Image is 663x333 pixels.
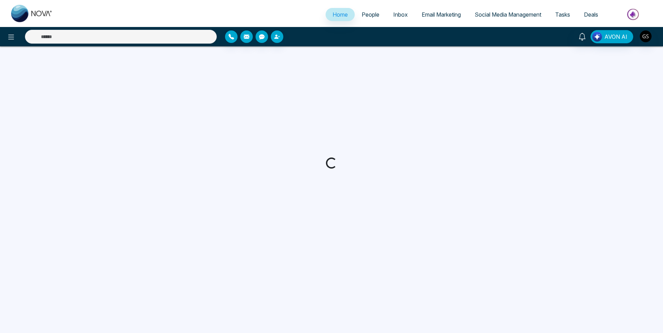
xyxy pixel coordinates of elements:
img: Lead Flow [592,32,602,42]
span: Social Media Management [475,11,541,18]
span: Email Marketing [422,11,461,18]
a: People [355,8,386,21]
span: Tasks [555,11,570,18]
span: People [362,11,379,18]
a: Deals [577,8,605,21]
span: Deals [584,11,598,18]
a: Tasks [548,8,577,21]
img: User Avatar [640,30,652,42]
a: Home [326,8,355,21]
img: Nova CRM Logo [11,5,53,22]
span: Home [333,11,348,18]
a: Inbox [386,8,415,21]
span: Inbox [393,11,408,18]
span: AVON AI [604,33,627,41]
a: Social Media Management [468,8,548,21]
button: AVON AI [591,30,633,43]
img: Market-place.gif [609,7,659,22]
a: Email Marketing [415,8,468,21]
